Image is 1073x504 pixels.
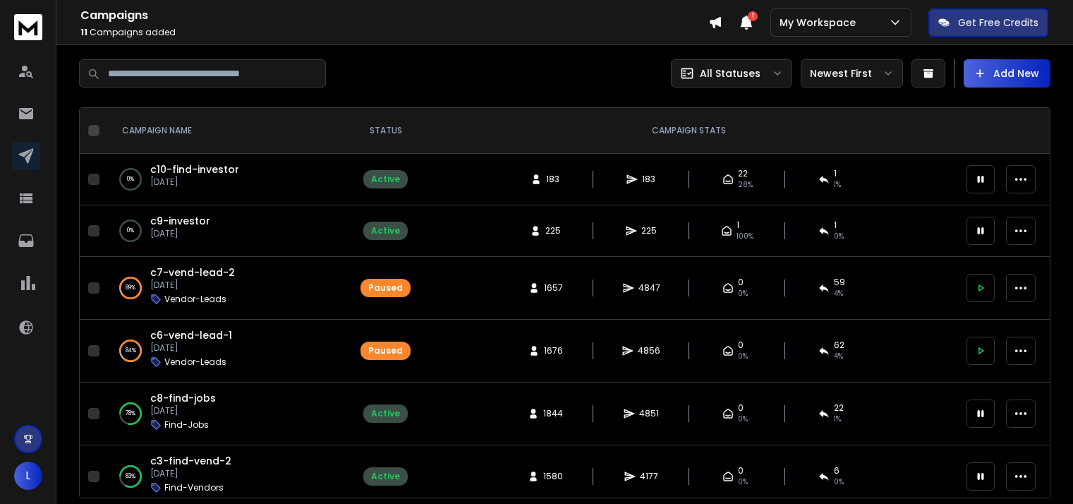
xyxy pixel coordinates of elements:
[164,356,226,368] p: Vendor-Leads
[371,174,400,185] div: Active
[80,26,87,38] span: 11
[150,391,216,405] a: c8-find-jobs
[105,320,352,383] td: 84%c6-vend-lead-1[DATE]Vendor-Leads
[638,345,660,356] span: 4856
[834,351,843,362] span: 4 %
[738,351,748,362] span: 0%
[105,108,352,154] th: CAMPAIGN NAME
[834,277,845,288] span: 59
[150,454,231,468] a: c3-find-vend-2
[150,280,235,291] p: [DATE]
[738,288,748,299] span: 0%
[738,179,753,191] span: 28 %
[150,468,231,479] p: [DATE]
[126,281,135,295] p: 89 %
[14,14,42,40] img: logo
[738,402,744,414] span: 0
[544,282,563,294] span: 1657
[834,179,841,191] span: 1 %
[371,471,400,482] div: Active
[14,462,42,490] button: L
[105,205,352,257] td: 0%c9-investor[DATE]
[164,419,209,431] p: Find-Jobs
[368,345,403,356] div: Paused
[150,228,210,239] p: [DATE]
[105,383,352,445] td: 78%c8-find-jobs[DATE]Find-Jobs
[639,408,659,419] span: 4851
[736,231,753,242] span: 100 %
[640,471,658,482] span: 4177
[105,257,352,320] td: 89%c7-vend-lead-2[DATE]Vendor-Leads
[127,224,134,238] p: 0 %
[738,476,748,488] span: 0%
[700,66,760,80] p: All Statuses
[150,162,239,176] a: c10-find-investor
[546,174,560,185] span: 183
[544,345,563,356] span: 1676
[834,476,844,488] span: 0 %
[80,27,708,38] p: Campaigns added
[834,414,841,425] span: 1 %
[642,174,656,185] span: 183
[352,108,419,154] th: STATUS
[105,154,352,205] td: 0%c10-find-investor[DATE]
[371,408,400,419] div: Active
[150,265,235,280] a: c7-vend-lead-2
[834,465,839,476] span: 6
[834,231,844,242] span: 0 %
[150,214,210,228] a: c9-investor
[641,225,657,236] span: 225
[834,220,837,231] span: 1
[738,168,748,179] span: 22
[738,414,748,425] span: 0%
[368,282,403,294] div: Paused
[638,282,660,294] span: 4847
[738,340,744,351] span: 0
[834,288,843,299] span: 4 %
[964,59,1050,88] button: Add New
[126,344,136,358] p: 84 %
[126,469,135,484] p: 83 %
[164,294,226,305] p: Vendor-Leads
[127,172,134,186] p: 0 %
[126,407,135,421] p: 78 %
[738,277,744,288] span: 0
[419,108,958,154] th: CAMPAIGN STATS
[834,168,837,179] span: 1
[834,402,844,414] span: 22
[748,11,758,21] span: 1
[164,482,224,493] p: Find-Vendors
[834,340,844,351] span: 62
[543,408,563,419] span: 1844
[150,342,232,354] p: [DATE]
[150,328,232,342] a: c6-vend-lead-1
[150,176,239,188] p: [DATE]
[150,405,216,416] p: [DATE]
[543,471,563,482] span: 1580
[801,59,903,88] button: Newest First
[80,7,708,24] h1: Campaigns
[736,220,739,231] span: 1
[545,225,561,236] span: 225
[780,16,861,30] p: My Workspace
[738,465,744,476] span: 0
[928,8,1048,37] button: Get Free Credits
[371,225,400,236] div: Active
[958,16,1038,30] p: Get Free Credits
